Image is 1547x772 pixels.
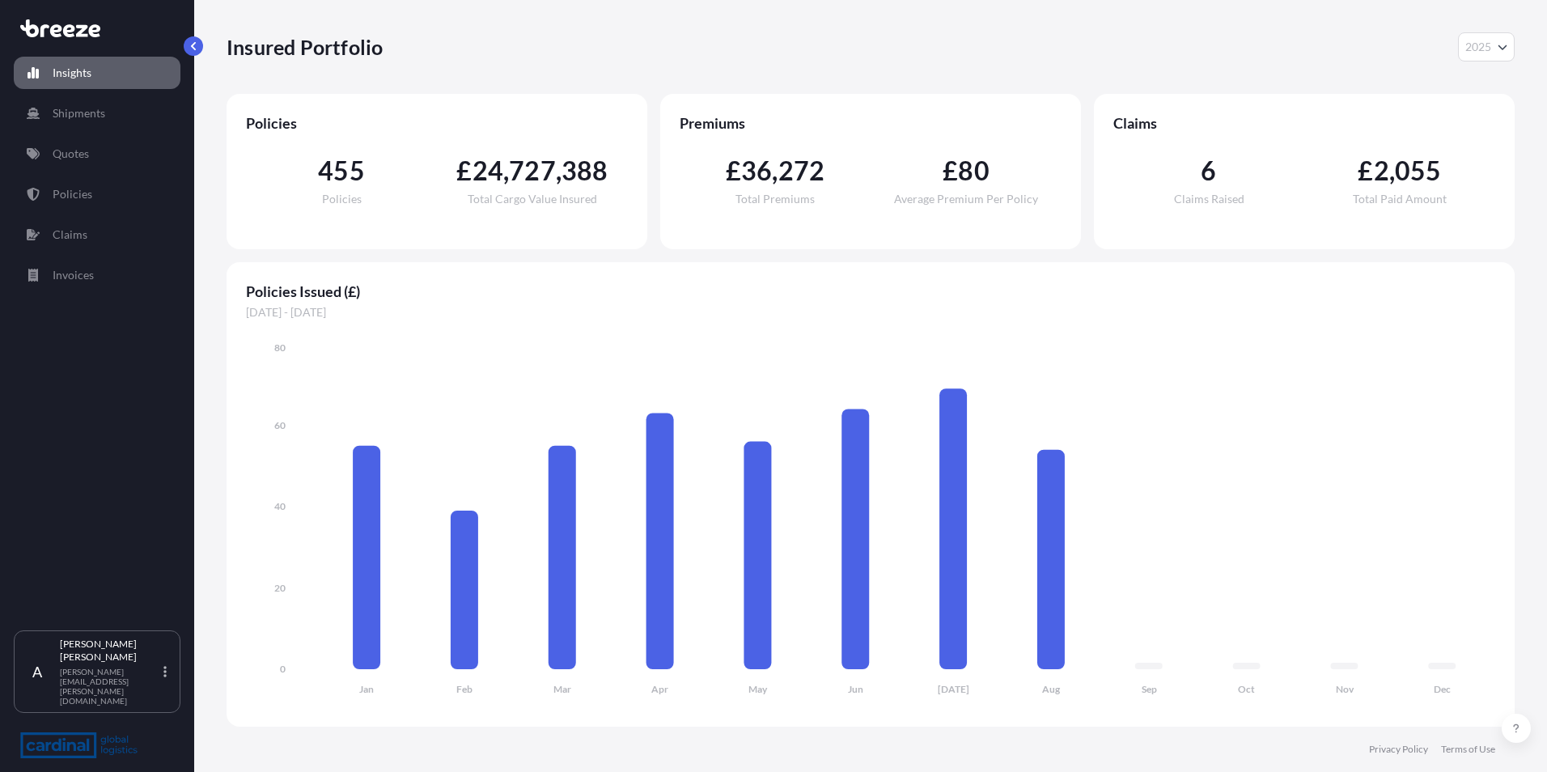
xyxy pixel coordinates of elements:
span: 6 [1201,158,1216,184]
tspan: May [748,683,768,695]
span: 24 [473,158,503,184]
p: Claims [53,227,87,243]
span: Total Cargo Value Insured [468,193,597,205]
tspan: Jan [359,683,374,695]
span: Policies Issued (£) [246,282,1495,301]
span: Claims [1113,113,1495,133]
span: A [32,664,42,680]
p: Insured Portfolio [227,34,383,60]
a: Invoices [14,259,180,291]
button: Year Selector [1458,32,1515,62]
span: , [556,158,562,184]
img: organization-logo [20,732,138,758]
span: 2 [1374,158,1389,184]
tspan: 20 [274,582,286,594]
span: 2025 [1465,39,1491,55]
tspan: Oct [1238,683,1255,695]
a: Shipments [14,97,180,129]
tspan: Nov [1336,683,1354,695]
span: £ [726,158,741,184]
tspan: Jun [848,683,863,695]
span: Policies [246,113,628,133]
a: Insights [14,57,180,89]
tspan: Mar [553,683,571,695]
span: 388 [562,158,608,184]
span: 36 [741,158,772,184]
p: Invoices [53,267,94,283]
tspan: 80 [274,341,286,354]
a: Claims [14,218,180,251]
span: [DATE] - [DATE] [246,304,1495,320]
span: Policies [322,193,362,205]
span: £ [943,158,958,184]
p: Policies [53,186,92,202]
tspan: Sep [1142,683,1157,695]
p: Insights [53,65,91,81]
span: Average Premium Per Policy [894,193,1038,205]
tspan: Aug [1042,683,1061,695]
span: 727 [509,158,556,184]
span: £ [1358,158,1373,184]
p: [PERSON_NAME] [PERSON_NAME] [60,638,160,664]
tspan: 0 [280,663,286,675]
tspan: Feb [456,683,473,695]
span: Total Paid Amount [1353,193,1447,205]
a: Policies [14,178,180,210]
tspan: Dec [1434,683,1451,695]
p: Shipments [53,105,105,121]
a: Quotes [14,138,180,170]
span: , [1389,158,1395,184]
span: , [503,158,509,184]
span: Premiums [680,113,1062,133]
span: £ [456,158,472,184]
tspan: [DATE] [938,683,969,695]
span: 055 [1395,158,1442,184]
span: , [772,158,778,184]
p: Quotes [53,146,89,162]
span: Total Premiums [735,193,815,205]
tspan: 60 [274,419,286,431]
tspan: 40 [274,500,286,512]
span: 272 [778,158,825,184]
span: Claims Raised [1174,193,1244,205]
span: 455 [318,158,365,184]
tspan: Apr [651,683,668,695]
a: Privacy Policy [1369,743,1428,756]
a: Terms of Use [1441,743,1495,756]
p: [PERSON_NAME][EMAIL_ADDRESS][PERSON_NAME][DOMAIN_NAME] [60,667,160,706]
span: 80 [958,158,989,184]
